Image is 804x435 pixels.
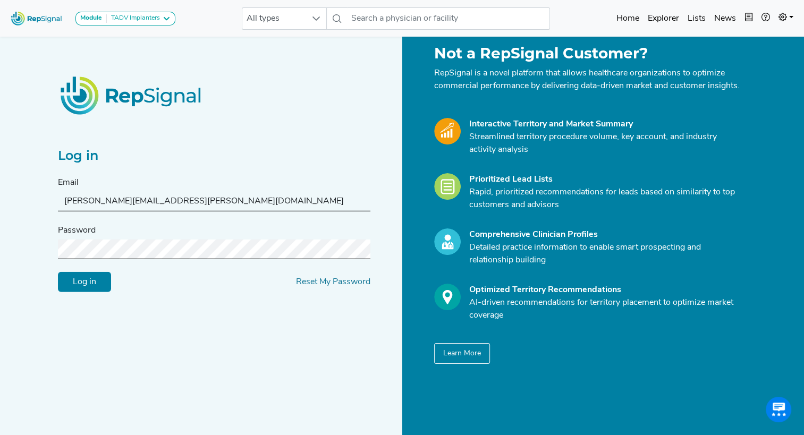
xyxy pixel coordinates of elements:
a: News [710,8,740,29]
div: Prioritized Lead Lists [469,173,740,186]
h1: Not a RepSignal Customer? [434,45,740,63]
button: Intel Book [740,8,757,29]
div: Comprehensive Clinician Profiles [469,228,740,241]
input: Search a physician or facility [347,7,550,30]
button: ModuleTADV Implanters [75,12,175,25]
img: RepSignalLogo.20539ed3.png [47,63,216,127]
a: Lists [683,8,710,29]
label: Email [58,176,79,189]
a: Home [612,8,644,29]
a: Reset My Password [296,278,370,286]
p: RepSignal is a novel platform that allows healthcare organizations to optimize commercial perform... [434,67,740,92]
h2: Log in [58,148,370,164]
img: Market_Icon.a700a4ad.svg [434,118,461,144]
a: Explorer [644,8,683,29]
img: Optimize_Icon.261f85db.svg [434,284,461,310]
p: Streamlined territory procedure volume, key account, and industry activity analysis [469,131,740,156]
p: Rapid, prioritized recommendations for leads based on similarity to top customers and advisors [469,186,740,211]
div: Optimized Territory Recommendations [469,284,740,296]
img: Profile_Icon.739e2aba.svg [434,228,461,255]
div: Interactive Territory and Market Summary [469,118,740,131]
p: AI-driven recommendations for territory placement to optimize market coverage [469,296,740,322]
input: Log in [58,272,111,292]
strong: Module [80,15,102,21]
p: Detailed practice information to enable smart prospecting and relationship building [469,241,740,267]
button: Learn More [434,343,490,364]
img: Leads_Icon.28e8c528.svg [434,173,461,200]
div: TADV Implanters [107,14,160,23]
span: All types [242,8,306,29]
label: Password [58,224,96,237]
